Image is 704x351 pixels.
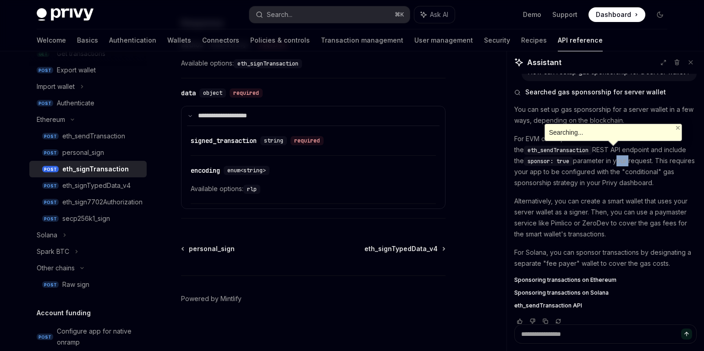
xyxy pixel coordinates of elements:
div: Authenticate [57,98,94,109]
span: Assistant [527,57,561,68]
a: Connectors [202,29,239,51]
a: Basics [77,29,98,51]
span: Available options: [181,58,445,69]
a: eth_sendTransaction API [514,302,697,309]
span: POST [42,133,59,140]
span: Dashboard [596,10,631,19]
span: sponsor: true [528,158,569,165]
span: POST [37,67,53,74]
span: Searched gas sponsorship for server wallet [525,88,666,97]
div: required [291,136,324,145]
span: POST [42,182,59,189]
h5: Account funding [37,307,91,318]
span: personal_sign [189,244,235,253]
a: API reference [558,29,603,51]
a: Powered by Mintlify [181,294,242,303]
div: Search... [267,9,292,20]
span: POST [37,334,53,340]
span: POST [42,215,59,222]
a: Sponsoring transactions on Ethereum [514,276,697,284]
div: Configure app for native onramp [57,326,141,348]
a: POSTExport wallet [29,62,147,78]
span: eth_sendTransaction API [514,302,582,309]
span: POST [37,100,53,107]
a: Dashboard [588,7,645,22]
span: POST [42,149,59,156]
a: POSTRaw sign [29,276,147,293]
div: eth_signTransaction [62,164,129,175]
a: Security [484,29,510,51]
a: POSTsecp256k1_sign [29,210,147,227]
div: Spark BTC [37,246,69,257]
span: POST [42,166,59,173]
div: data [181,88,196,98]
button: Send message [681,329,692,340]
a: POSTAuthenticate [29,95,147,111]
div: Solana [37,230,57,241]
a: Authentication [109,29,156,51]
a: POSTpersonal_sign [29,144,147,161]
span: POST [42,281,59,288]
p: For Solana, you can sponsor transactions by designating a separate "fee payer" wallet to cover th... [514,247,697,269]
div: Import wallet [37,81,75,92]
span: Available options: [191,183,436,194]
div: required [230,88,263,98]
span: eth_sendTransaction [528,147,588,154]
div: secp256k1_sign [62,213,110,224]
span: POST [42,199,59,206]
div: Raw sign [62,279,89,290]
span: object [203,89,222,97]
div: personal_sign [62,147,104,158]
button: Searched gas sponsorship for server wallet [514,88,697,97]
span: Sponsoring transactions on Solana [514,289,609,296]
a: Wallets [167,29,191,51]
a: Transaction management [321,29,403,51]
a: eth_signTypedData_v4 [364,244,445,253]
button: Ask AI [414,6,455,23]
a: POSTConfigure app for native onramp [29,323,147,351]
div: eth_sign7702Authorization [62,197,143,208]
a: POSTeth_sign7702Authorization [29,194,147,210]
div: eth_signTypedData_v4 [62,180,131,191]
span: eth_signTypedData_v4 [364,244,438,253]
a: personal_sign [182,244,235,253]
div: eth_sendTransaction [62,131,125,142]
button: Search...⌘K [249,6,410,23]
img: dark logo [37,8,93,21]
a: Welcome [37,29,66,51]
div: encoding [191,166,220,175]
code: eth_signTransaction [234,59,302,68]
div: Export wallet [57,65,96,76]
div: Other chains [37,263,75,274]
a: POSTeth_signTypedData_v4 [29,177,147,194]
a: Demo [523,10,541,19]
span: Sponsoring transactions on Ethereum [514,276,616,284]
span: Ask AI [430,10,448,19]
p: You can set up gas sponsorship for a server wallet in a few ways, depending on the blockchain. [514,104,697,126]
div: Ethereum [37,114,65,125]
a: User management [414,29,473,51]
a: POSTeth_signTransaction [29,161,147,177]
div: signed_transaction [191,136,257,145]
span: string [264,137,283,144]
a: Policies & controls [250,29,310,51]
code: rlp [243,185,260,194]
p: For EVM chains, the most direct method is to use the REST API endpoint and include the parameter ... [514,133,697,188]
a: Recipes [521,29,547,51]
span: ⌘ K [395,11,404,18]
a: Support [552,10,577,19]
a: Sponsoring transactions on Solana [514,289,697,296]
p: Alternatively, you can create a smart wallet that uses your server wallet as a signer. Then, you ... [514,196,697,240]
span: enum<string> [227,167,266,174]
a: POSTeth_sendTransaction [29,128,147,144]
button: Toggle dark mode [653,7,667,22]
